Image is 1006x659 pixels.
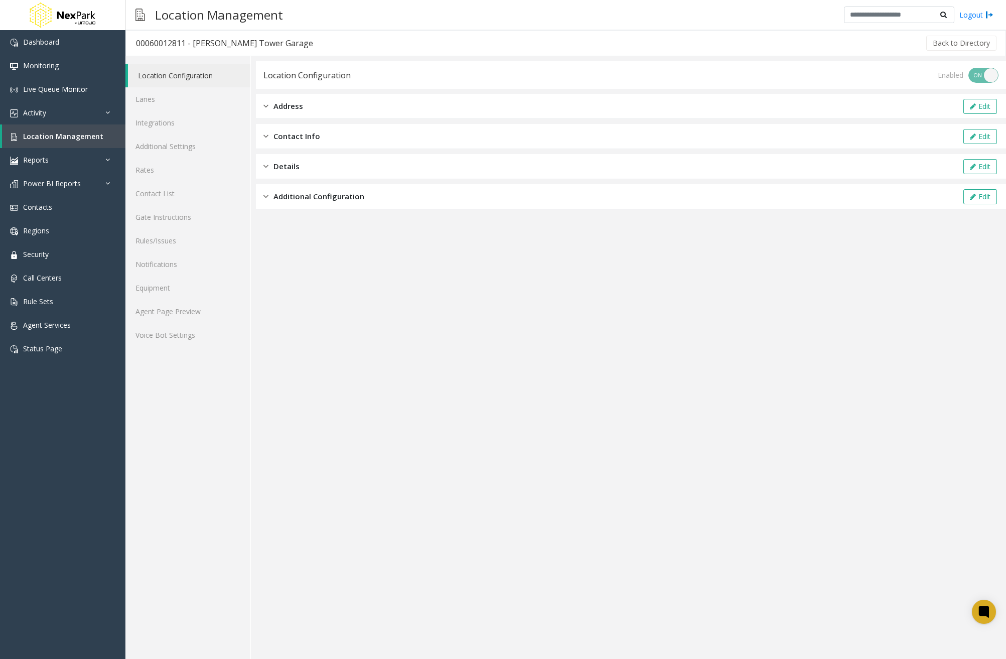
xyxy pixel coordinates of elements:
a: Rates [125,158,250,182]
img: closed [263,130,268,142]
img: 'icon' [10,251,18,259]
span: Power BI Reports [23,179,81,188]
a: Integrations [125,111,250,135]
button: Edit [963,159,997,174]
img: closed [263,161,268,172]
img: 'icon' [10,39,18,47]
span: Monitoring [23,61,59,70]
button: Edit [963,129,997,144]
span: Security [23,249,49,259]
span: Live Queue Monitor [23,84,88,94]
a: Gate Instructions [125,205,250,229]
span: Location Management [23,131,103,141]
img: closed [263,191,268,202]
span: Address [273,100,303,112]
a: Equipment [125,276,250,300]
button: Back to Directory [926,36,996,51]
span: Status Page [23,344,62,353]
span: Dashboard [23,37,59,47]
img: 'icon' [10,275,18,283]
span: Activity [23,108,46,117]
button: Edit [963,189,997,204]
img: 'icon' [10,109,18,117]
img: 'icon' [10,180,18,188]
img: 'icon' [10,227,18,235]
img: 'icon' [10,298,18,306]
img: 'icon' [10,345,18,353]
img: 'icon' [10,322,18,330]
span: Contacts [23,202,52,212]
div: Location Configuration [263,69,351,82]
span: Details [273,161,300,172]
img: 'icon' [10,204,18,212]
a: Contact List [125,182,250,205]
img: pageIcon [135,3,145,27]
a: Location Configuration [128,64,250,87]
a: Rules/Issues [125,229,250,252]
a: Voice Bot Settings [125,323,250,347]
img: 'icon' [10,86,18,94]
button: Edit [963,99,997,114]
img: 'icon' [10,133,18,141]
div: 00060012811 - [PERSON_NAME] Tower Garage [136,37,313,50]
h3: Location Management [150,3,288,27]
div: Enabled [938,70,963,80]
a: Additional Settings [125,135,250,158]
span: Additional Configuration [273,191,364,202]
img: 'icon' [10,62,18,70]
a: Lanes [125,87,250,111]
img: 'icon' [10,157,18,165]
a: Agent Page Preview [125,300,250,323]
span: Agent Services [23,320,71,330]
img: closed [263,100,268,112]
span: Contact Info [273,130,320,142]
span: Call Centers [23,273,62,283]
a: Location Management [2,124,125,148]
span: Reports [23,155,49,165]
img: logout [985,10,993,20]
span: Rule Sets [23,297,53,306]
span: Regions [23,226,49,235]
a: Notifications [125,252,250,276]
a: Logout [959,10,993,20]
